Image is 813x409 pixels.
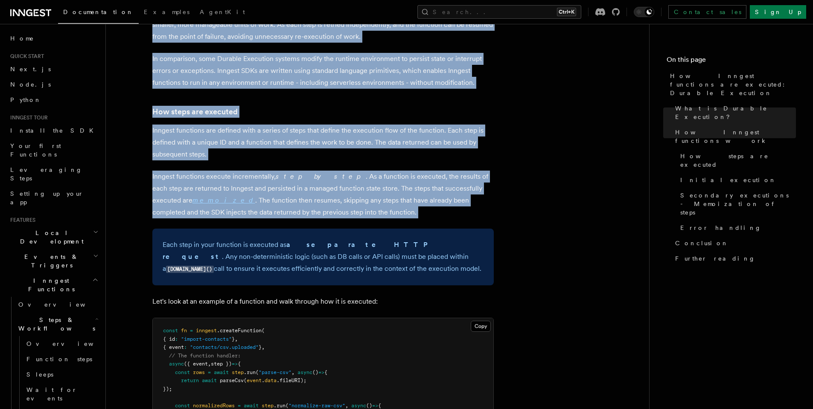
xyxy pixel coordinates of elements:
[675,239,728,247] span: Conclusion
[634,7,654,17] button: Toggle dark mode
[318,369,324,375] span: =>
[195,3,250,23] a: AgentKit
[23,382,100,406] a: Wait for events
[175,369,190,375] span: const
[175,336,178,342] span: :
[23,336,100,351] a: Overview
[238,361,241,367] span: {
[7,77,100,92] a: Node.js
[10,66,51,73] span: Next.js
[58,3,139,24] a: Documentation
[10,142,61,158] span: Your first Functions
[345,403,348,409] span: ,
[276,172,366,180] em: step by step
[262,344,265,350] span: ,
[192,196,255,204] em: memoized
[181,377,199,383] span: return
[181,328,187,334] span: fn
[262,403,274,409] span: step
[7,186,100,210] a: Setting up your app
[26,386,77,402] span: Wait for events
[259,344,262,350] span: }
[750,5,806,19] a: Sign Up
[7,138,100,162] a: Your first Functions
[190,328,193,334] span: =
[668,5,746,19] a: Contact sales
[26,340,114,347] span: Overview
[163,241,433,261] strong: a separate HTTP request
[324,369,327,375] span: {
[211,361,232,367] span: step })
[10,166,82,182] span: Leveraging Steps
[232,369,244,375] span: step
[10,190,84,206] span: Setting up your app
[667,55,796,68] h4: On this page
[244,403,259,409] span: await
[152,296,494,307] p: Let's look at an example of a function and walk through how it is executed:
[677,172,796,188] a: Initial execution
[193,369,205,375] span: rows
[471,321,491,332] button: Copy
[18,301,106,308] span: Overview
[208,369,211,375] span: =
[139,3,195,23] a: Examples
[672,235,796,251] a: Conclusion
[238,403,241,409] span: =
[259,369,291,375] span: "parse-csv"
[63,9,134,15] span: Documentation
[190,344,259,350] span: "contacts/csv.uploaded"
[7,276,92,293] span: Inngest Functions
[7,252,93,270] span: Events & Triggers
[672,125,796,148] a: How Inngest functions work
[7,61,100,77] a: Next.js
[144,9,189,15] span: Examples
[152,171,494,218] p: Inngest functions execute incrementally, . As a function is executed, the results of each step ar...
[202,377,217,383] span: await
[366,403,372,409] span: ()
[220,377,244,383] span: parseCsv
[235,336,238,342] span: ,
[312,369,318,375] span: ()
[10,34,34,43] span: Home
[680,191,796,217] span: Secondary executions - Memoization of steps
[152,125,494,160] p: Inngest functions are defined with a series of steps that define the execution flow of the functi...
[7,225,100,249] button: Local Development
[232,336,235,342] span: }
[247,377,262,383] span: event
[7,114,48,121] span: Inngest tour
[672,101,796,125] a: What is Durable Execution?
[152,106,238,118] a: How steps are executed
[378,403,381,409] span: {
[262,328,265,334] span: (
[166,266,214,273] code: [DOMAIN_NAME]()
[7,123,100,138] a: Install the SDK
[152,7,494,43] p: Complex functions can consist of many steps. This allows a long-running function to be broken dow...
[26,356,92,363] span: Function steps
[274,403,286,409] span: .run
[351,403,366,409] span: async
[10,81,51,88] span: Node.js
[244,369,256,375] span: .run
[26,371,53,378] span: Sleeps
[10,127,99,134] span: Install the SDK
[184,344,187,350] span: :
[7,249,100,273] button: Events & Triggers
[291,369,294,375] span: ,
[163,328,178,334] span: const
[7,31,100,46] a: Home
[265,377,277,383] span: data
[163,386,172,392] span: });
[163,336,175,342] span: { id
[7,229,93,246] span: Local Development
[262,377,265,383] span: .
[15,316,95,333] span: Steps & Workflows
[372,403,378,409] span: =>
[675,254,755,263] span: Further reading
[557,8,576,16] kbd: Ctrl+K
[193,403,235,409] span: normalizedRows
[23,351,100,367] a: Function steps
[152,53,494,89] p: In comparison, some Durable Execution systems modify the runtime environment to persist state or ...
[670,72,796,97] span: How Inngest functions are executed: Durable Execution
[169,353,241,359] span: // The function handler:
[200,9,245,15] span: AgentKit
